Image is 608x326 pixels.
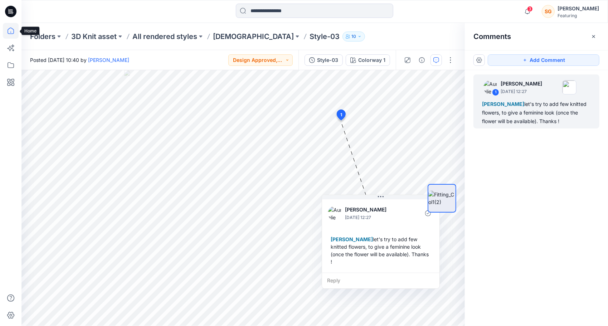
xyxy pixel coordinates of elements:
[488,54,599,66] button: Add Comment
[351,33,356,40] p: 10
[501,79,542,88] p: [PERSON_NAME]
[483,80,498,94] img: Aurelie Rob
[305,54,343,66] button: Style-03
[88,57,129,63] a: [PERSON_NAME]
[345,205,403,214] p: [PERSON_NAME]
[473,32,511,41] h2: Comments
[482,100,591,126] div: let's try to add few knitted flowers, to give a feminine look (once the flower will be available)...
[328,206,342,220] img: Aurelie Rob
[317,56,338,64] div: Style-03
[542,5,555,18] div: SG
[30,56,129,64] span: Posted [DATE] 10:40 by
[501,88,542,95] p: [DATE] 12:27
[71,31,117,42] a: 3D Knit asset
[30,31,55,42] a: Folders
[310,31,340,42] p: Style-03
[213,31,294,42] a: [DEMOGRAPHIC_DATA]
[132,31,197,42] a: All rendered styles
[340,112,342,118] span: 1
[558,13,599,18] div: Featuring
[492,89,499,96] div: 1
[527,6,533,12] span: 3
[358,56,385,64] div: Colorway 1
[345,214,403,221] p: [DATE] 12:27
[342,31,365,42] button: 10
[322,273,439,288] div: Reply
[331,236,373,242] span: [PERSON_NAME]
[328,233,434,268] div: let's try to add few knitted flowers, to give a feminine look (once the flower will be available)...
[558,4,599,13] div: [PERSON_NAME]
[482,101,524,107] span: [PERSON_NAME]
[416,54,428,66] button: Details
[346,54,390,66] button: Colorway 1
[428,191,456,206] img: Fitting_Col1(2)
